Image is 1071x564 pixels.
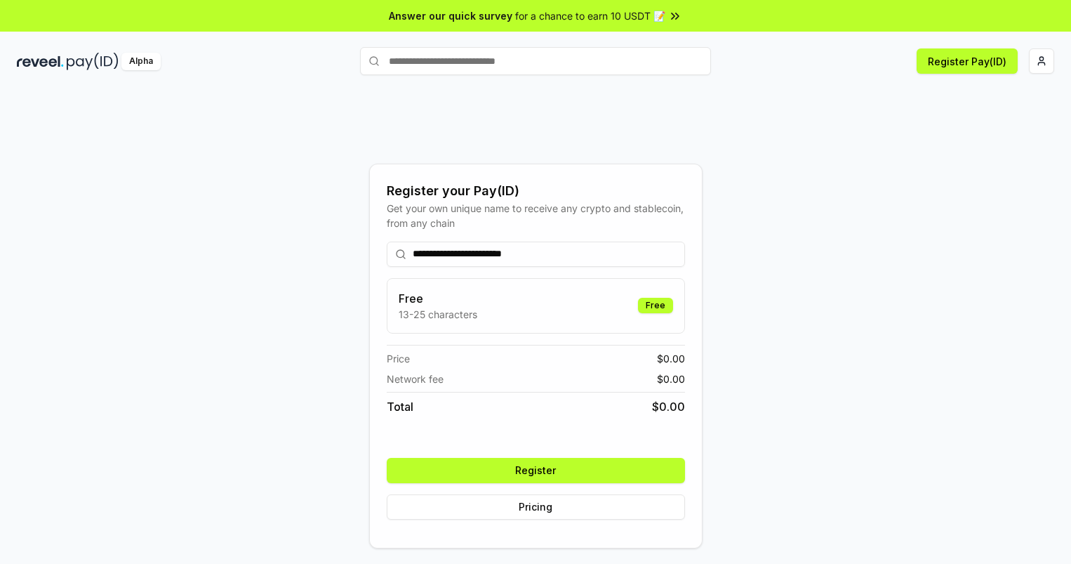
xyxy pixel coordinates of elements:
[67,53,119,70] img: pay_id
[17,53,64,70] img: reveel_dark
[387,398,413,415] span: Total
[389,8,512,23] span: Answer our quick survey
[121,53,161,70] div: Alpha
[638,298,673,313] div: Free
[917,48,1018,74] button: Register Pay(ID)
[387,494,685,520] button: Pricing
[387,181,685,201] div: Register your Pay(ID)
[515,8,665,23] span: for a chance to earn 10 USDT 📝
[399,290,477,307] h3: Free
[652,398,685,415] span: $ 0.00
[387,351,410,366] span: Price
[387,372,444,386] span: Network fee
[387,201,685,230] div: Get your own unique name to receive any crypto and stablecoin, from any chain
[399,307,477,322] p: 13-25 characters
[657,372,685,386] span: $ 0.00
[387,458,685,483] button: Register
[657,351,685,366] span: $ 0.00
